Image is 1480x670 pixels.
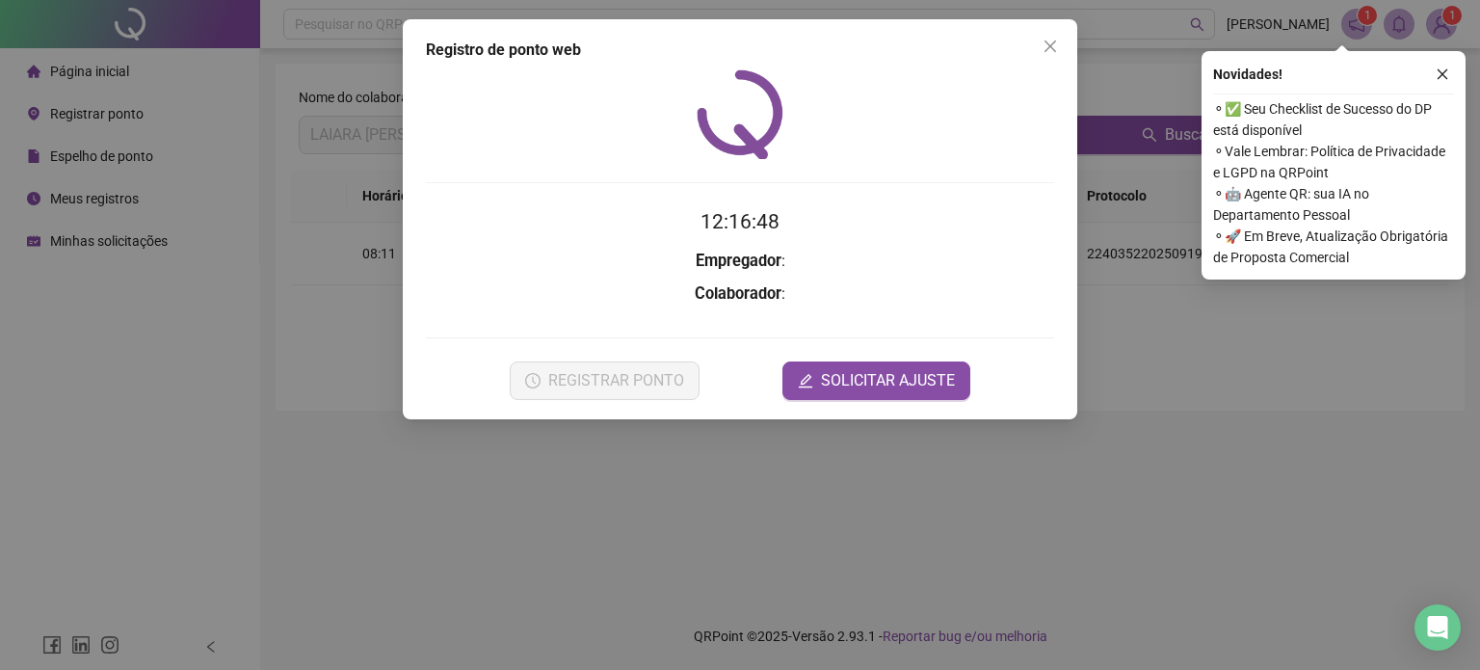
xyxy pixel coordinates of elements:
h3: : [426,281,1054,307]
div: Registro de ponto web [426,39,1054,62]
span: SOLICITAR AJUSTE [821,369,955,392]
div: Open Intercom Messenger [1414,604,1461,651]
span: close [1043,39,1058,54]
h3: : [426,249,1054,274]
img: QRPoint [697,69,783,159]
span: ⚬ 🤖 Agente QR: sua IA no Departamento Pessoal [1213,183,1454,226]
time: 12:16:48 [700,210,780,233]
button: Close [1035,31,1066,62]
span: Novidades ! [1213,64,1282,85]
span: edit [798,373,813,389]
strong: Empregador [696,252,781,270]
strong: Colaborador [695,284,781,303]
span: ⚬ Vale Lembrar: Política de Privacidade e LGPD na QRPoint [1213,141,1454,183]
button: editSOLICITAR AJUSTE [782,362,970,400]
span: ⚬ 🚀 Em Breve, Atualização Obrigatória de Proposta Comercial [1213,226,1454,268]
button: REGISTRAR PONTO [510,362,700,400]
span: close [1436,67,1449,81]
span: ⚬ ✅ Seu Checklist de Sucesso do DP está disponível [1213,98,1454,141]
